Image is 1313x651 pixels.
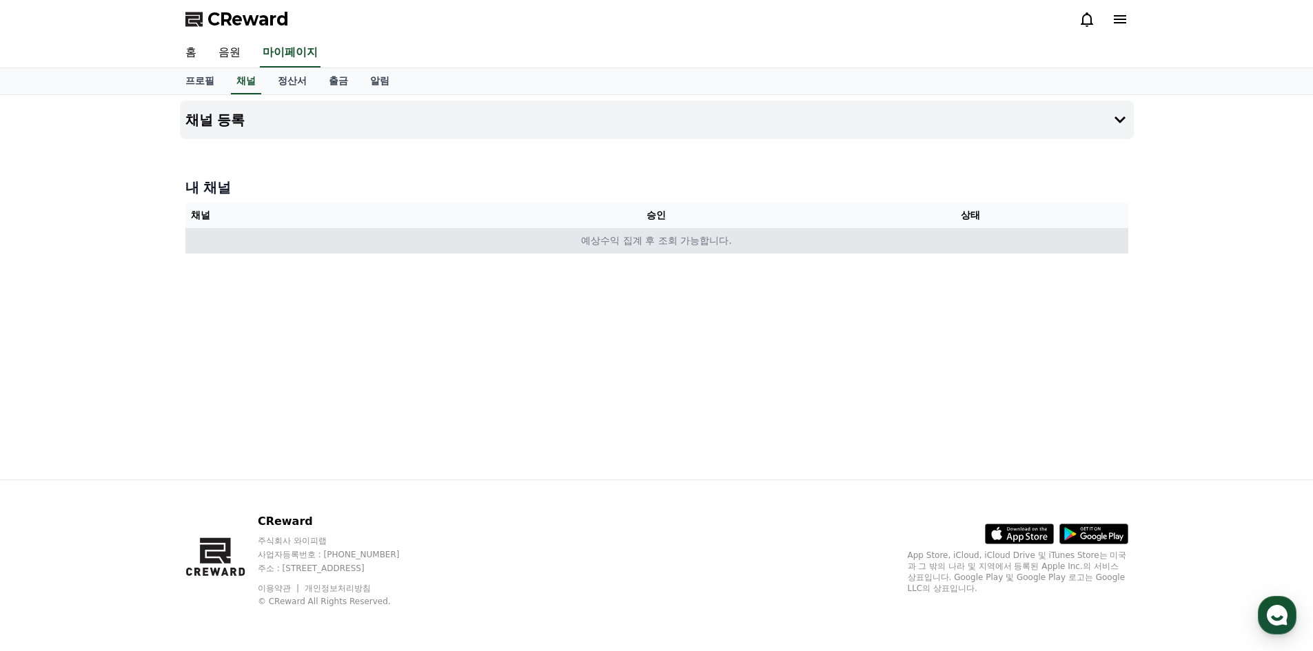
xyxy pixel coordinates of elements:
[258,583,301,593] a: 이용약관
[207,8,289,30] span: CReward
[185,8,289,30] a: CReward
[813,203,1128,228] th: 상태
[174,68,225,94] a: 프로필
[258,549,426,560] p: 사업자등록번호 : [PHONE_NUMBER]
[231,68,261,94] a: 채널
[185,203,500,228] th: 채널
[258,513,426,530] p: CReward
[178,437,265,471] a: 설정
[174,39,207,68] a: 홈
[185,228,1128,254] td: 예상수익 집계 후 조회 가능합니다.
[258,535,426,546] p: 주식회사 와이피랩
[908,550,1128,594] p: App Store, iCloud, iCloud Drive 및 iTunes Store는 미국과 그 밖의 나라 및 지역에서 등록된 Apple Inc.의 서비스 상표입니다. Goo...
[207,39,252,68] a: 음원
[185,112,245,127] h4: 채널 등록
[305,583,371,593] a: 개인정보처리방침
[43,457,52,468] span: 홈
[4,437,91,471] a: 홈
[180,101,1134,139] button: 채널 등록
[499,203,813,228] th: 승인
[258,563,426,574] p: 주소 : [STREET_ADDRESS]
[318,68,359,94] a: 출금
[258,596,426,607] p: © CReward All Rights Reserved.
[359,68,400,94] a: 알림
[260,39,320,68] a: 마이페이지
[91,437,178,471] a: 대화
[185,178,1128,197] h4: 내 채널
[213,457,230,468] span: 설정
[267,68,318,94] a: 정산서
[126,458,143,469] span: 대화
